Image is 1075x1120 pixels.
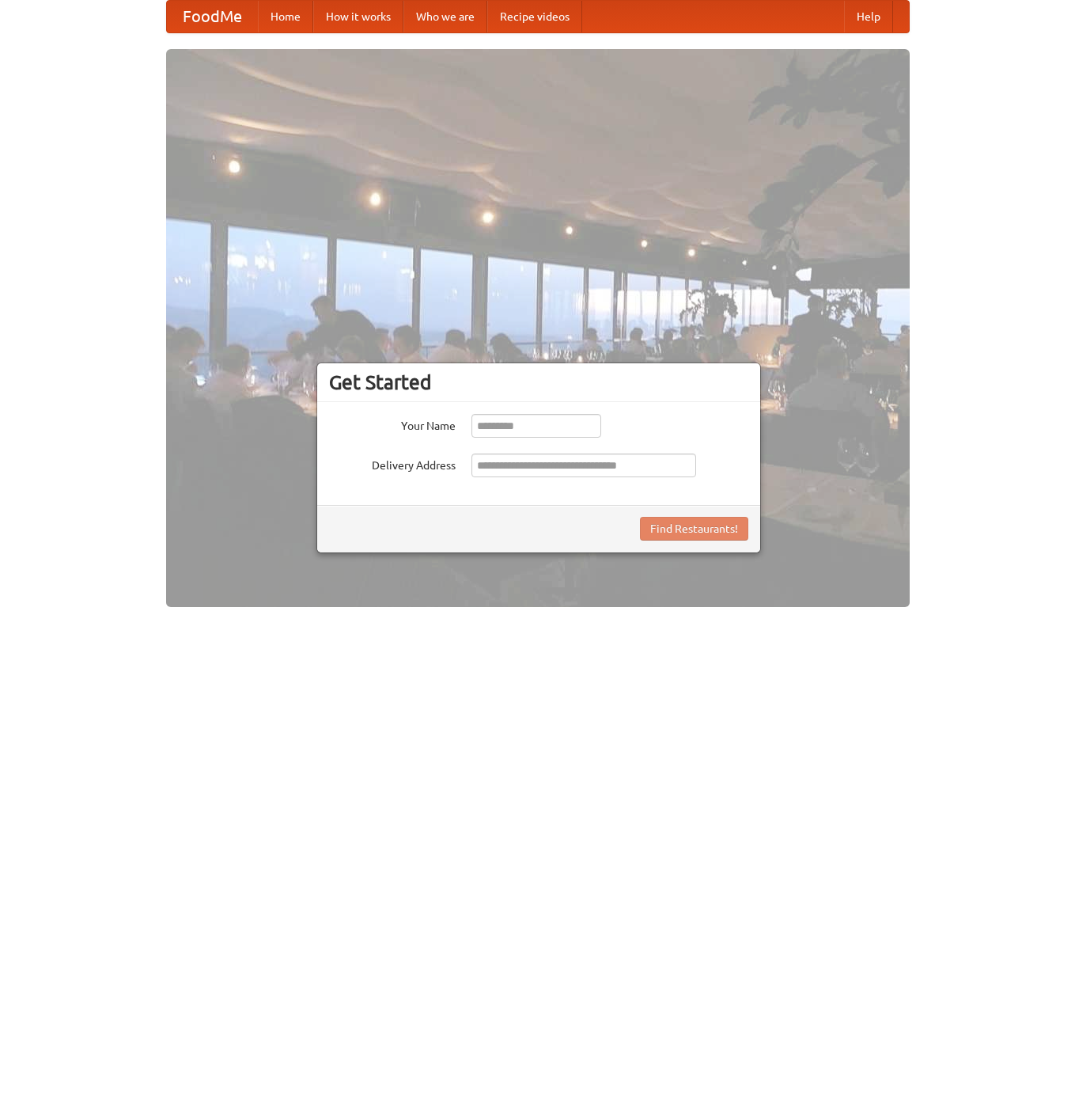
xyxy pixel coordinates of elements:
[844,1,893,32] a: Help
[329,454,456,473] label: Delivery Address
[640,517,748,541] button: Find Restaurants!
[487,1,582,32] a: Recipe videos
[258,1,313,32] a: Home
[403,1,487,32] a: Who we are
[313,1,403,32] a: How it works
[167,1,258,32] a: FoodMe
[329,370,748,394] h3: Get Started
[329,414,456,434] label: Your Name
